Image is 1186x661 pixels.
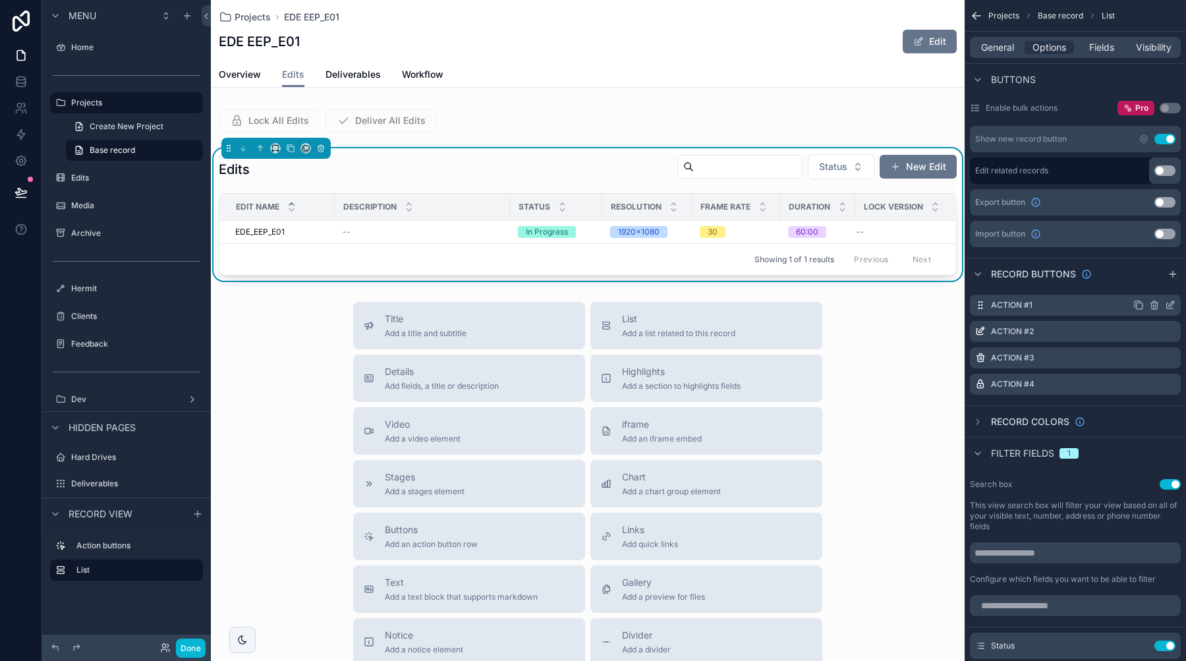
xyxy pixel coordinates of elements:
[708,226,718,238] div: 30
[590,355,822,402] button: HighlightsAdd a section to highlights fields
[282,68,304,81] span: Edits
[353,513,585,560] button: ButtonsAdd an action button row
[981,41,1014,54] span: General
[235,227,327,237] a: EDE_EEP_E01
[880,155,957,179] button: New Edit
[50,167,203,188] a: Edits
[988,11,1019,21] span: Projects
[236,202,279,212] span: Edit Name
[71,478,200,489] label: Deliverables
[975,197,1025,208] span: Export button
[622,434,702,444] span: Add an iframe embed
[622,629,671,642] span: Divider
[353,407,585,455] button: VideoAdd a video element
[71,42,200,53] label: Home
[1102,11,1115,21] span: List
[622,365,741,378] span: Highlights
[71,173,200,183] label: Edits
[519,202,550,212] span: Status
[219,32,300,51] h1: EDE EEP_E01
[970,479,1013,490] label: Search box
[590,407,822,455] button: iframeAdd an iframe embed
[526,226,568,238] div: In Progress
[385,576,538,589] span: Text
[235,11,271,24] span: Projects
[1135,103,1148,113] span: Pro
[991,447,1054,460] span: Filter fields
[71,339,200,349] label: Feedback
[71,311,200,322] label: Clients
[385,471,465,484] span: Stages
[219,160,250,179] h1: Edits
[176,639,206,658] button: Done
[71,98,195,108] label: Projects
[402,63,443,89] a: Workflow
[590,460,822,507] button: ChartAdd a chart group element
[975,134,1067,144] div: Show new record button
[235,227,285,237] span: EDE_EEP_E01
[1089,41,1114,54] span: Fields
[622,418,702,431] span: iframe
[90,145,135,156] span: Base record
[991,379,1034,389] label: Action #4
[50,447,203,468] a: Hard Drives
[991,300,1032,310] label: Action #1
[590,302,822,349] button: ListAdd a list related to this record
[1038,11,1083,21] span: Base record
[1136,41,1172,54] span: Visibility
[808,154,874,179] button: Select Button
[71,452,200,463] label: Hard Drives
[385,539,478,550] span: Add an action button row
[50,473,203,494] a: Deliverables
[622,328,735,339] span: Add a list related to this record
[385,312,466,326] span: Title
[66,116,203,137] a: Create New Project
[69,9,96,22] span: Menu
[402,68,443,81] span: Workflow
[353,565,585,613] button: TextAdd a text block that supports markdown
[71,200,200,211] label: Media
[622,592,705,602] span: Add a preview for files
[343,202,397,212] span: Description
[69,507,132,521] span: Record view
[618,226,660,238] div: 1920x1080
[50,306,203,327] a: Clients
[622,523,678,536] span: Links
[90,121,163,132] span: Create New Project
[622,312,735,326] span: List
[282,63,304,88] a: Edits
[518,226,594,238] a: In Progress
[590,565,822,613] button: GalleryAdd a preview for files
[385,523,478,536] span: Buttons
[864,202,923,212] span: Lock Version
[754,254,834,265] span: Showing 1 of 1 results
[991,415,1069,428] span: Record colors
[622,486,721,497] span: Add a chart group element
[69,421,136,434] span: Hidden pages
[50,195,203,216] a: Media
[353,355,585,402] button: DetailsAdd fields, a title or description
[76,565,192,575] label: List
[50,389,203,410] a: Dev
[42,529,211,594] div: scrollable content
[219,68,261,81] span: Overview
[219,63,261,89] a: Overview
[788,226,847,238] a: 60:00
[385,418,461,431] span: Video
[970,500,1181,532] label: This view search box will filter your view based on all of your visible text, number, address or ...
[353,460,585,507] button: StagesAdd a stages element
[385,592,538,602] span: Add a text block that supports markdown
[284,11,339,24] span: EDE EEP_E01
[796,226,818,238] div: 60:00
[76,540,198,551] label: Action buttons
[903,30,957,53] button: Edit
[970,574,1156,585] label: Configure which fields you want to be able to filter
[610,226,684,238] a: 1920x1080
[1067,448,1071,459] div: 1
[219,11,271,24] a: Projects
[71,283,200,294] label: Hermit
[385,629,463,642] span: Notice
[819,160,847,173] span: Status
[991,73,1036,86] span: Buttons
